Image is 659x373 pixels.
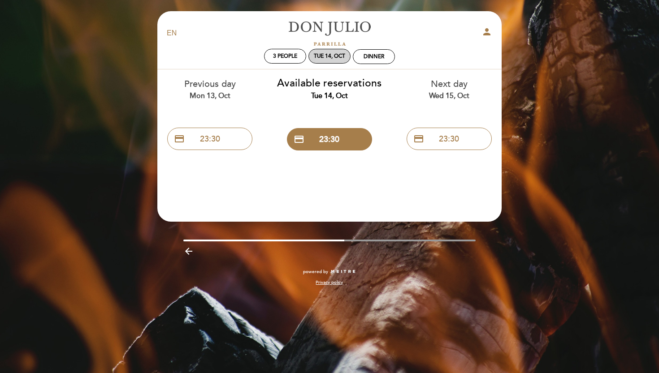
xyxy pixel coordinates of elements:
[364,53,384,60] div: Dinner
[183,246,194,257] i: arrow_backward
[287,128,372,150] button: credit_card 23:30
[481,26,492,37] i: person
[167,128,252,150] button: credit_card 23:30
[277,76,383,101] div: Available reservations
[316,279,343,286] a: Privacy policy
[277,91,383,101] div: Tue 14, Oct
[157,78,263,101] div: Previous day
[273,53,297,60] span: 3 people
[157,91,263,101] div: Mon 13, Oct
[396,91,502,101] div: Wed 15, Oct
[303,269,328,275] span: powered by
[314,53,345,60] div: Tue 14, Oct
[273,21,386,46] a: [PERSON_NAME]
[174,133,185,144] span: credit_card
[407,128,492,150] button: credit_card 23:30
[413,133,424,144] span: credit_card
[481,26,492,40] button: person
[330,270,356,274] img: MEITRE
[303,269,356,275] a: powered by
[396,78,502,101] div: Next day
[294,134,304,145] span: credit_card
